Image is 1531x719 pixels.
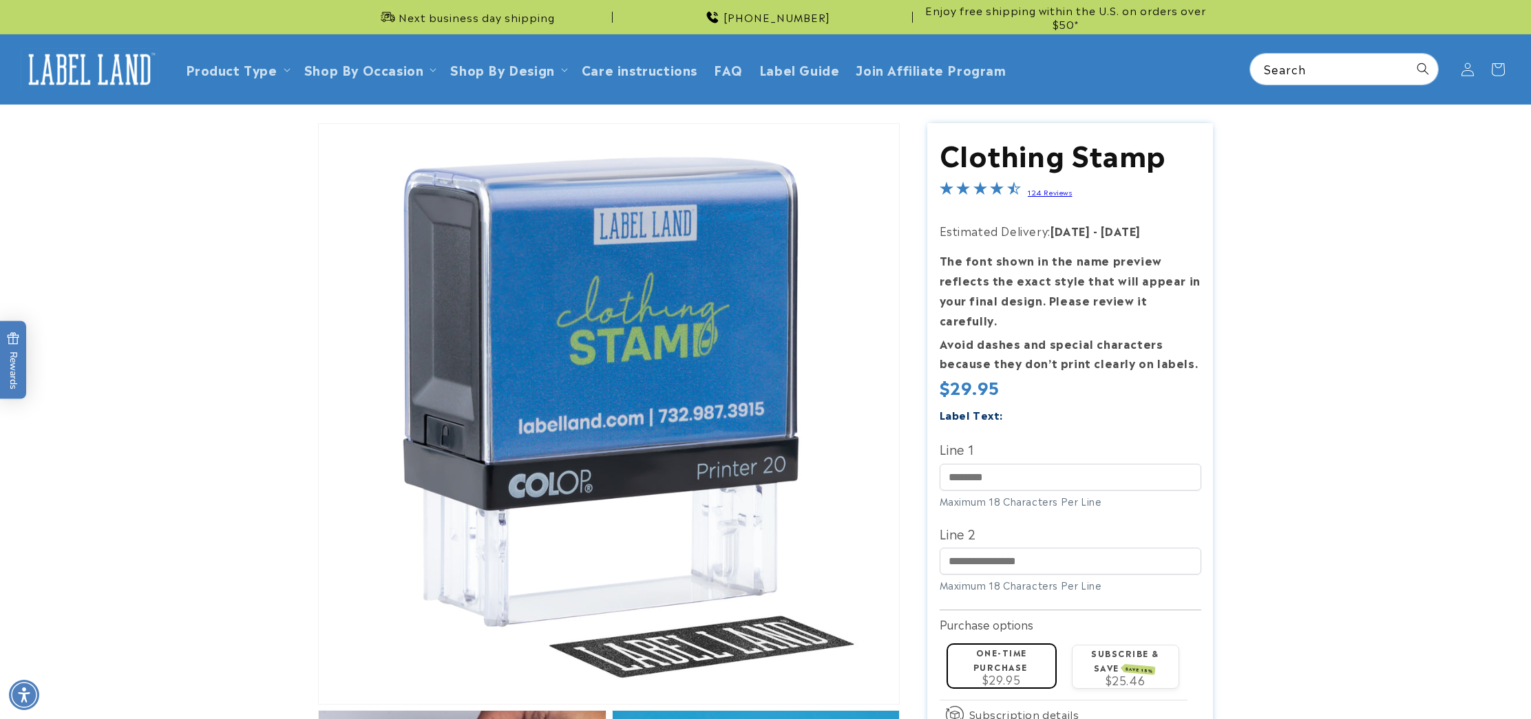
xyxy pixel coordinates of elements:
[940,221,1201,241] p: Estimated Delivery:
[940,522,1201,544] label: Line 2
[918,3,1213,30] span: Enjoy free shipping within the U.S. on orders over $50*
[751,53,848,85] a: Label Guide
[1028,187,1073,197] a: 124 Reviews - open in a new tab
[982,671,1021,687] span: $29.95
[940,252,1201,328] strong: The font shown in the name preview reflects the exact style that will appear in your final design...
[940,494,1201,508] div: Maximum 18 Characters Per Line
[573,53,706,85] a: Care instructions
[940,136,1201,171] h1: Clothing Stamp
[186,60,277,78] a: Product Type
[724,10,830,24] span: [PHONE_NUMBER]
[973,646,1028,673] label: One-time purchase
[21,48,158,91] img: Label Land
[296,53,443,85] summary: Shop By Occasion
[1106,672,1145,688] span: $25.46
[940,183,1021,200] span: 4.4-star overall rating
[1123,664,1155,675] span: SAVE 15%
[940,407,1004,422] label: Label Text:
[940,616,1033,632] label: Purchase options
[7,332,20,389] span: Rewards
[1093,222,1098,239] strong: -
[847,53,1014,85] a: Join Affiliate Program
[940,578,1201,592] div: Maximum 18 Characters Per Line
[304,61,424,77] span: Shop By Occasion
[1242,654,1517,705] iframe: Gorgias Floating Chat
[399,10,555,24] span: Next business day shipping
[442,53,573,85] summary: Shop By Design
[706,53,751,85] a: FAQ
[1101,222,1141,239] strong: [DATE]
[178,53,296,85] summary: Product Type
[9,680,39,710] div: Accessibility Menu
[1091,647,1159,674] label: Subscribe & save
[1408,54,1438,84] button: Search
[714,61,743,77] span: FAQ
[1050,222,1090,239] strong: [DATE]
[940,438,1201,460] label: Line 1
[450,60,554,78] a: Shop By Design
[16,43,164,96] a: Label Land
[856,61,1006,77] span: Join Affiliate Program
[940,335,1199,372] strong: Avoid dashes and special characters because they don’t print clearly on labels.
[940,374,1000,399] span: $29.95
[582,61,697,77] span: Care instructions
[759,61,840,77] span: Label Guide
